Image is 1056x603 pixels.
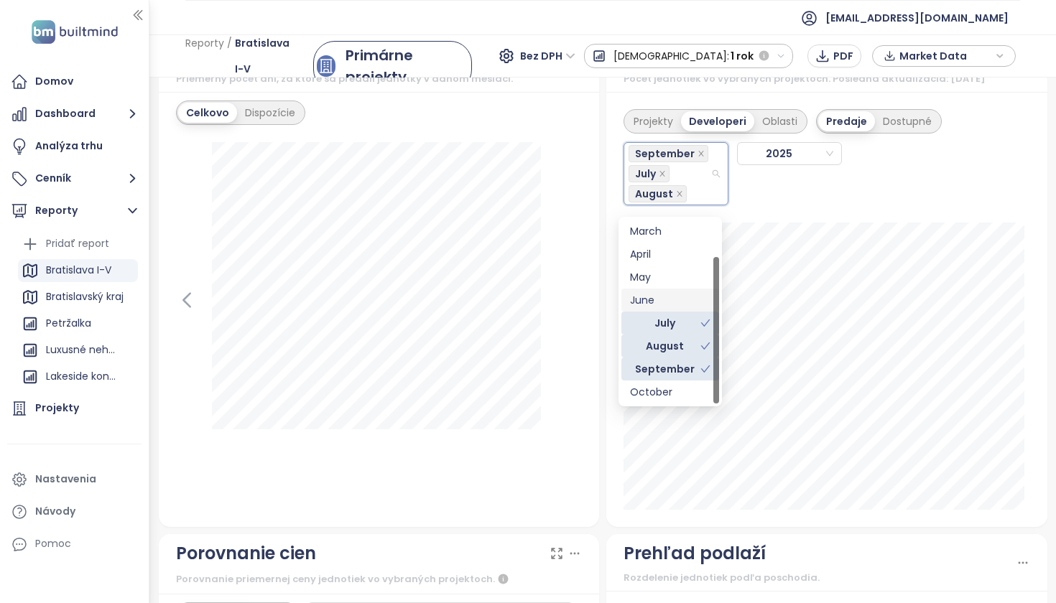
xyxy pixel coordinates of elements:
[35,502,75,520] div: Návody
[626,111,681,131] div: Projekty
[237,103,303,123] div: Dispozície
[35,470,96,488] div: Nastavenia
[176,72,583,86] div: Priemerný počet dní, za ktoré sa predali jednotky v danom mesiaci.
[700,318,710,328] span: check
[630,269,710,285] div: May
[18,339,138,362] div: Luxusné nehnuteľnosti
[346,45,458,88] div: Primárne projekty
[35,399,79,417] div: Projekty
[7,164,142,193] button: Cenník
[235,30,292,82] span: Bratislava I-V
[833,48,853,64] span: PDF
[176,540,316,567] div: Porovnanie cien
[7,530,142,558] div: Pomoc
[7,497,142,526] a: Návody
[621,380,719,403] div: October
[584,44,794,68] button: [DEMOGRAPHIC_DATA]:1 rok
[635,186,673,202] span: August
[621,335,719,357] div: August
[630,223,710,239] div: March
[621,220,719,243] div: March
[700,364,710,374] span: check
[18,259,138,282] div: Bratislava I-V
[18,312,138,335] div: Petržalka
[46,368,120,385] div: Lakeside konkurencia
[621,266,719,289] div: May
[624,571,1016,585] div: Rozdelenie jednotiek podľa poschodia.
[681,111,754,131] div: Developeri
[613,43,729,69] span: [DEMOGRAPHIC_DATA]:
[621,312,719,335] div: July
[7,132,142,161] a: Analýza trhu
[698,150,705,157] span: close
[35,73,73,90] div: Domov
[629,145,708,162] span: September
[825,1,1009,35] span: [EMAIL_ADDRESS][DOMAIN_NAME]
[227,30,232,82] span: /
[630,384,710,400] div: October
[46,314,91,332] div: Petržalka
[7,394,142,423] a: Projekty
[700,341,710,351] span: check
[35,535,71,553] div: Pomoc
[624,540,766,567] div: Prehľad podlaží
[630,338,700,354] div: August
[35,137,103,155] div: Analýza trhu
[18,286,138,309] div: Bratislavský kraj
[754,111,805,131] div: Oblasti
[807,45,861,67] button: PDF
[7,67,142,96] a: Domov
[629,165,670,182] span: July
[630,246,710,262] div: April
[18,365,138,388] div: Lakeside konkurencia
[46,261,111,279] div: Bratislava I-V
[46,288,124,306] div: Bratislavský kraj
[520,45,575,67] span: Bez DPH
[18,233,138,256] div: Pridať report
[624,72,1030,86] div: Počet jednotiek vo vybraných projektoch. Posledná aktualizácia: [DATE]
[185,30,224,82] span: Reporty
[46,235,109,253] div: Pridať report
[178,103,237,123] div: Celkovo
[630,361,700,377] div: September
[621,289,719,312] div: June
[176,571,583,588] div: Porovnanie priemernej ceny jednotiek vo vybraných projektoch.
[621,357,719,380] div: September
[630,292,710,308] div: June
[629,185,687,202] span: August
[630,315,700,331] div: July
[818,111,875,131] div: Predaje
[875,111,940,131] div: Dostupné
[676,190,683,197] span: close
[880,45,1008,67] div: button
[27,17,122,47] img: logo
[659,170,666,177] span: close
[313,41,471,91] a: primary
[46,341,120,359] div: Luxusné nehnuteľnosti
[7,197,142,225] button: Reporty
[899,45,992,67] span: Market Data
[635,166,656,182] span: July
[635,146,695,162] span: September
[742,143,828,164] span: 2025
[7,100,142,128] button: Dashboard
[7,465,142,494] a: Nastavenia
[621,243,719,266] div: April
[731,43,754,69] span: 1 rok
